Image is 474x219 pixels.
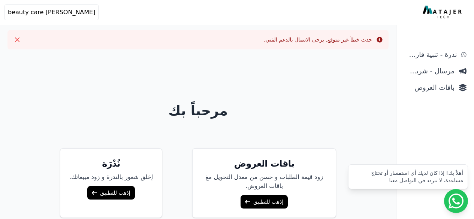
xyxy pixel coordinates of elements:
span: ندرة - تنبية قارب علي النفاذ [404,49,457,60]
p: إخلق شعور بالندرة و زود مبيعاتك. [69,173,153,182]
h5: باقات العروض [202,158,327,170]
div: أهلاً بك! إذا كان لديك أي استفسار أو تحتاج مساعدة، لا تتردد في التواصل معنا [353,169,463,184]
div: حدث خطأ غير متوقع. يرجى الاتصال بالدعم الفني. [264,36,372,43]
span: مرسال - شريط دعاية [404,66,455,76]
p: زود قيمة الطلبات و حسن من معدل التحويل مغ باقات العروض. [202,173,327,191]
a: إذهب للتطبيق [241,195,288,209]
a: إذهب للتطبيق [87,186,135,200]
button: Close [11,34,23,46]
span: باقات العروض [404,82,455,93]
img: MatajerTech Logo [423,6,464,19]
button: [PERSON_NAME] beauty care [4,4,99,20]
h1: مرحباً بك [6,103,390,118]
h5: نُدْرَة [69,158,153,170]
span: [PERSON_NAME] beauty care [8,8,95,17]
